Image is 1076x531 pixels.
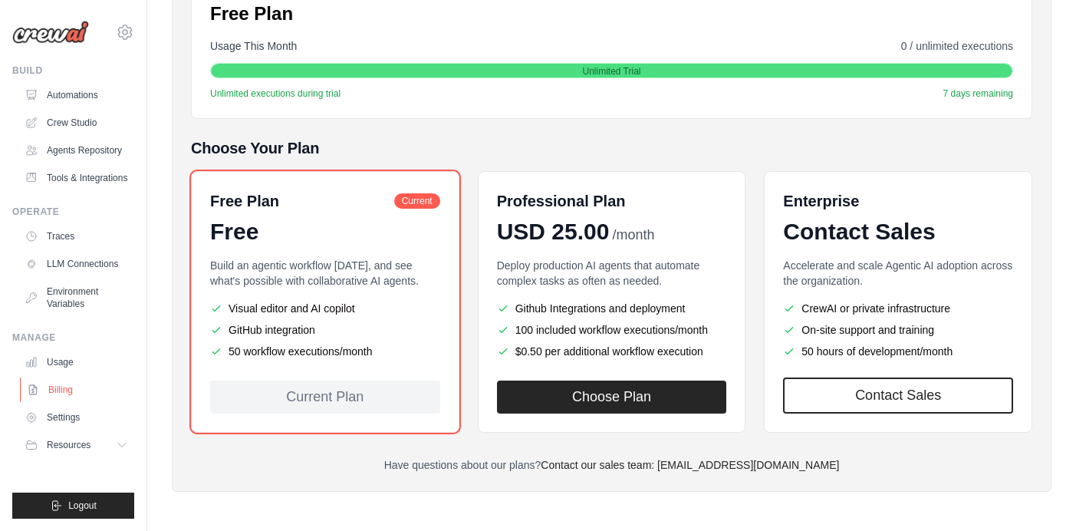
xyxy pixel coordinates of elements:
button: Choose Plan [497,381,727,414]
div: Operate [12,206,134,218]
button: Logout [12,493,134,519]
div: Current Plan [210,381,440,414]
h6: Enterprise [783,190,1013,212]
span: Logout [68,500,97,512]
li: GitHub integration [210,322,440,338]
div: Contact Sales [783,218,1013,246]
img: Logo [12,21,89,44]
a: Contact Sales [783,378,1013,414]
li: $0.50 per additional workflow execution [497,344,727,359]
button: Resources [18,433,134,457]
div: Manage [12,331,134,344]
span: 7 days remaining [943,87,1013,100]
li: On-site support and training [783,322,1013,338]
li: Github Integrations and deployment [497,301,727,316]
span: Unlimited executions during trial [210,87,341,100]
a: Settings [18,405,134,430]
h5: Choose Your Plan [191,137,1032,159]
a: Tools & Integrations [18,166,134,190]
a: Agents Repository [18,138,134,163]
span: Resources [47,439,90,451]
div: Build [12,64,134,77]
div: Free [210,218,440,246]
span: 0 / unlimited executions [901,38,1013,54]
a: Crew Studio [18,110,134,135]
p: Have questions about our plans? [191,457,1032,473]
li: 50 workflow executions/month [210,344,440,359]
a: Usage [18,350,134,374]
p: Free Plan [210,2,293,26]
a: Traces [18,224,134,249]
span: Current [394,193,440,209]
a: Billing [20,378,136,402]
p: Accelerate and scale Agentic AI adoption across the organization. [783,258,1013,289]
li: 50 hours of development/month [783,344,1013,359]
a: Contact our sales team: [EMAIL_ADDRESS][DOMAIN_NAME] [541,459,839,471]
span: USD 25.00 [497,218,610,246]
a: LLM Connections [18,252,134,276]
li: CrewAI or private infrastructure [783,301,1013,316]
a: Automations [18,83,134,107]
span: Unlimited Trial [582,65,640,78]
span: Usage This Month [210,38,297,54]
span: /month [612,225,654,246]
h6: Professional Plan [497,190,626,212]
p: Build an agentic workflow [DATE], and see what's possible with collaborative AI agents. [210,258,440,289]
h6: Free Plan [210,190,279,212]
p: Deploy production AI agents that automate complex tasks as often as needed. [497,258,727,289]
li: 100 included workflow executions/month [497,322,727,338]
a: Environment Variables [18,279,134,316]
li: Visual editor and AI copilot [210,301,440,316]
